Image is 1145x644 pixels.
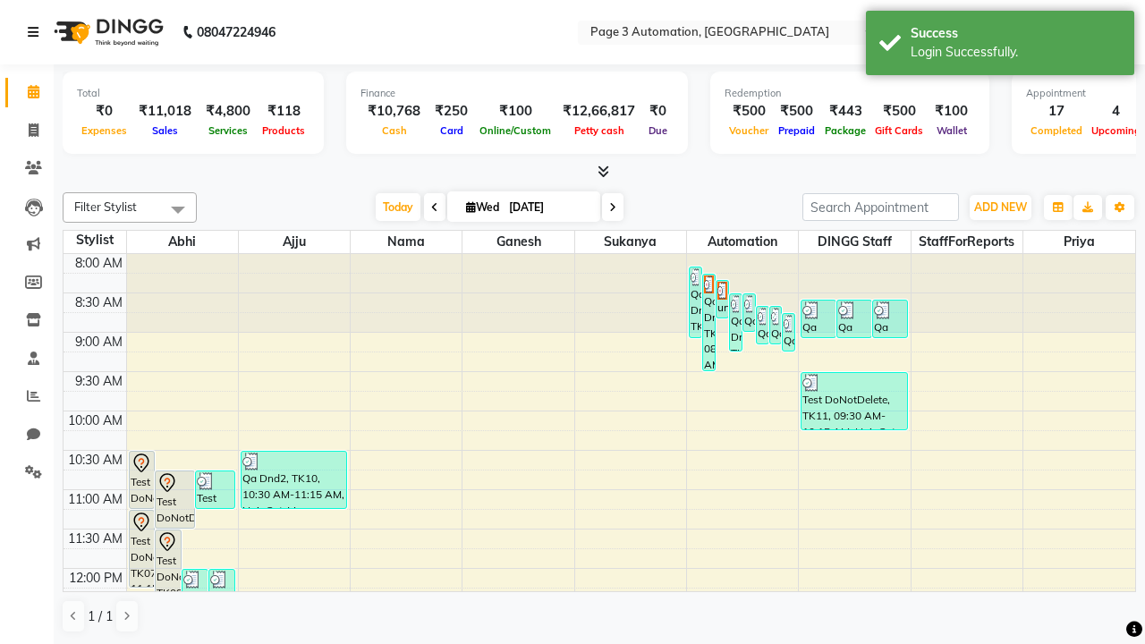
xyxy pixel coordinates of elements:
div: ₹500 [773,101,820,122]
span: StaffForReports [912,231,1022,253]
div: Qa Dnd2, TK23, 08:40 AM-09:10 AM, Hair Cut By Expert-Men [757,307,768,343]
div: 12:00 PM [65,569,126,588]
span: Ganesh [462,231,573,253]
div: 9:30 AM [72,372,126,391]
span: Ajju [239,231,350,253]
div: Test DoNotDelete, TK07, 11:15 AM-12:15 PM, Hair Cut-Women [130,511,155,587]
div: Stylist [64,231,126,250]
span: Priya [1023,231,1135,253]
div: 4 [1087,101,1145,122]
div: Success [911,24,1121,43]
span: DINGG Staff [799,231,910,253]
span: Today [376,193,420,221]
div: Qa Dnd2, TK19, 08:35 AM-09:05 AM, Hair Cut By Expert-Men [801,301,835,337]
span: Filter Stylist [74,199,137,214]
div: 8:00 AM [72,254,126,273]
div: Qa Dnd2, TK18, 08:30 AM-09:00 AM, Hair cut Below 12 years (Boy) [743,294,755,331]
div: ₹10,768 [360,101,428,122]
input: 2025-09-03 [504,194,593,221]
span: Package [820,124,870,137]
span: Wallet [932,124,971,137]
span: Due [644,124,672,137]
div: 17 [1026,101,1087,122]
div: ₹100 [928,101,975,122]
div: 11:00 AM [64,490,126,509]
div: Redemption [725,86,975,101]
div: Qa Dnd2, TK10, 10:30 AM-11:15 AM, Hair Cut-Men [242,452,346,508]
span: Abhi [127,231,238,253]
span: Nama [351,231,462,253]
span: Sales [148,124,182,137]
span: Expenses [77,124,131,137]
div: Test DoNotDelete, TK08, 10:45 AM-11:30 AM, Hair Cut-Men [156,471,194,528]
div: Qa Dnd2, TK21, 08:35 AM-09:05 AM, Hair cut Below 12 years (Boy) [873,301,907,337]
span: Automation [687,231,798,253]
div: ₹0 [77,101,131,122]
div: Qa Dnd2, TK25, 08:45 AM-09:15 AM, Hair Cut By Expert-Men [783,314,794,351]
span: Gift Cards [870,124,928,137]
div: Test DoNotDelete, TK14, 12:00 PM-12:45 PM, Hair Cut-Men [209,570,234,626]
div: undefined, TK16, 08:20 AM-08:50 AM, Hair cut Below 12 years (Boy) [717,281,728,318]
span: Products [258,124,310,137]
span: Voucher [725,124,773,137]
input: Search Appointment [802,193,959,221]
div: Login Successfully. [911,43,1121,62]
div: ₹4,800 [199,101,258,122]
div: 9:00 AM [72,333,126,352]
span: Completed [1026,124,1087,137]
span: Prepaid [774,124,819,137]
div: Test DoNotDelete, TK06, 10:30 AM-11:15 AM, Hair Cut-Men [130,452,155,508]
span: Online/Custom [475,124,556,137]
div: ₹100 [475,101,556,122]
div: ₹500 [870,101,928,122]
div: 11:30 AM [64,530,126,548]
div: 10:30 AM [64,451,126,470]
div: Qa Dnd2, TK20, 08:35 AM-09:05 AM, Hair Cut By Expert-Men [837,301,871,337]
span: Card [436,124,468,137]
div: 10:00 AM [64,411,126,430]
div: Qa Dnd2, TK24, 08:40 AM-09:10 AM, Hair Cut By Expert-Men [770,307,782,343]
div: Test DoNotDelete, TK12, 10:45 AM-11:15 AM, Hair Cut By Expert-Men [196,471,234,508]
div: ₹12,66,817 [556,101,642,122]
div: ₹500 [725,101,773,122]
span: Cash [377,124,411,137]
div: 8:30 AM [72,293,126,312]
b: 08047224946 [197,7,276,57]
div: Total [77,86,310,101]
div: Test DoNotDelete, TK09, 11:30 AM-12:30 PM, Hair Cut-Women [156,530,181,606]
span: Wed [462,200,504,214]
span: Sukanya [575,231,686,253]
span: Services [204,124,252,137]
div: ₹443 [820,101,870,122]
div: ₹118 [258,101,310,122]
div: Finance [360,86,674,101]
span: Petty cash [570,124,629,137]
div: Qa Dnd2, TK26, 08:30 AM-09:15 AM, Hair Cut-Men [730,294,742,351]
div: Test DoNotDelete, TK11, 09:30 AM-10:15 AM, Hair Cut-Men [801,373,906,429]
div: Qa Dnd2, TK17, 08:15 AM-09:30 AM, Hair Cut By Expert-Men,Hair Cut-Men [703,275,715,370]
div: ₹250 [428,101,475,122]
span: 1 / 1 [88,607,113,626]
span: ADD NEW [974,200,1027,214]
button: ADD NEW [970,195,1031,220]
div: Qa Dnd2, TK22, 08:10 AM-09:05 AM, Special Hair Wash- Men [690,267,701,337]
div: ₹0 [642,101,674,122]
div: ₹11,018 [131,101,199,122]
img: logo [46,7,168,57]
span: Upcoming [1087,124,1145,137]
